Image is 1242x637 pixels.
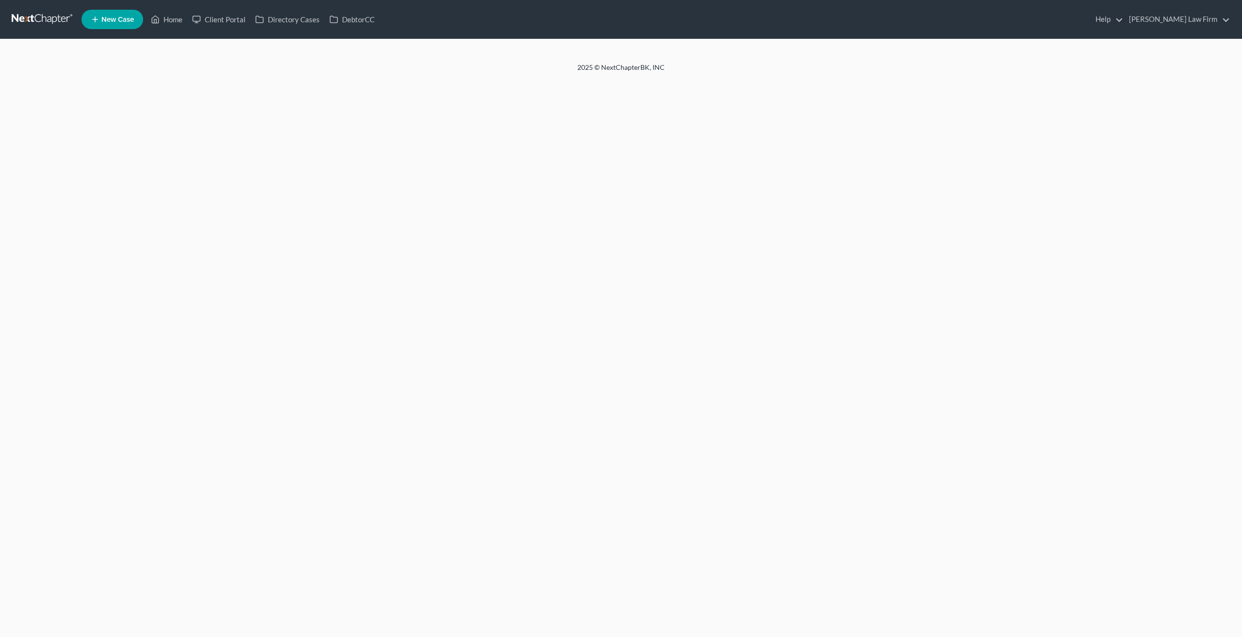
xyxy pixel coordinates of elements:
[187,11,250,28] a: Client Portal
[344,63,898,80] div: 2025 © NextChapterBK, INC
[1091,11,1123,28] a: Help
[1124,11,1230,28] a: [PERSON_NAME] Law Firm
[325,11,379,28] a: DebtorCC
[82,10,143,29] new-legal-case-button: New Case
[146,11,187,28] a: Home
[250,11,325,28] a: Directory Cases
